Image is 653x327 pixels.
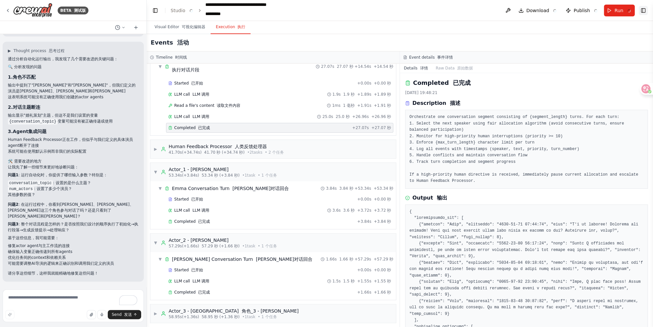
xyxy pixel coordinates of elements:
li: 输出显示"婚礼策划"主题，但这不是我们设置的变量 [8,112,139,118]
button: Visual Editor [149,20,211,34]
code: num_actors [8,186,34,192]
span: + 53.34s [354,186,393,191]
div: BETA [58,7,88,14]
li: 其他参数的值？ [8,192,139,198]
button: ▶Thought process 思考过程 [8,48,65,53]
font: +0.00 秒 [374,81,391,86]
button: Raw Data 原始数据 [432,64,476,73]
h3: 1. [8,74,139,80]
font: 3.6 秒 [343,208,355,213]
div: Actor_2 - [PERSON_NAME] [169,237,277,243]
span: Completed [174,290,210,295]
font: 原始数据 [457,66,473,70]
h2: 🛠️ 需要改进的地方 [8,158,139,164]
span: + 27.07s [352,125,391,130]
span: • 1 task [242,173,277,178]
font: 已开始 [191,268,203,272]
span: Download [526,7,558,14]
span: 27.07s [321,64,353,69]
span: LLM call [174,92,209,97]
span: LLM call [174,208,209,213]
div: Human Feedback Processor [169,143,284,150]
span: + 1.91s [357,103,391,108]
font: +3.84 秒 [374,219,391,224]
font: 测试版 [74,8,86,13]
span: [PERSON_NAME] Conversation Turn [172,256,312,262]
font: +1.66 秒 [374,290,391,295]
span: 3.84s [326,186,353,191]
h2: 🔍 分析发现的问题 [8,64,139,70]
span: + 1.66s [357,290,391,295]
font: +57.29 秒 [374,257,393,261]
li: Human Feedback Processor正在工作，但似乎与我们定义的具体演员agent断开了连接 [8,137,139,148]
font: 执行 [237,25,245,29]
span: + 3.72s [357,208,391,213]
span: ▼ [154,169,158,175]
p: 基于这些信息，我可能需要： [8,235,139,241]
span: Started [174,197,203,202]
li: 可能需要调整AI导演的逻辑来正确识别和调用我们定义的演员 [8,260,139,266]
span: + 26.96s [352,114,391,119]
span: • 1 task [242,243,277,249]
font: 事件详情 [437,55,453,60]
font: 详情 [420,66,428,70]
span: ▶ [154,311,158,316]
li: 变量可能没有被正确传递或使用 [8,118,139,124]
font: 读取文件内容 [217,103,240,108]
span: • 1 task [242,314,277,319]
span: LLM call [174,279,209,284]
font: 已完成 [198,125,210,130]
button: Hide left sidebar [151,6,160,15]
font: +27.07 秒 [371,125,391,130]
font: +1.89 秒 [374,92,391,97]
li: 输出中提到了"[PERSON_NAME]"和"[PERSON_NAME]"，但我们定义的演员是[PERSON_NAME]、[PERSON_NAME]和[PERSON_NAME] [8,82,139,94]
h3: Description [412,99,460,107]
font: +0.00 秒 [374,268,391,272]
span: Execute Conversation Segment [172,57,244,76]
button: Download [516,5,561,16]
pre: Orchestrate one conversation segment consisting of {segment_length} turns. For each turn: 1. Sele... [409,114,644,184]
font: 已完成 [453,79,471,86]
span: 1ms [332,103,355,108]
font: 已开始 [191,197,203,202]
strong: 对话主题断连 [13,105,40,110]
font: 已完成 [198,219,210,224]
span: 41.70s (+34.74s) [169,150,245,155]
font: 53.34 秒 (+3.84 秒) [202,173,240,178]
p: 让我先了解一些细节来更好地诊断问题： [8,164,139,170]
span: Send [112,312,132,317]
span: Run [614,7,632,14]
font: 已完成 [198,290,210,295]
font: 1.5 秒 [343,279,355,283]
button: Click to speak your automation idea [97,310,106,319]
h3: Output [412,194,447,202]
button: Details 详情 [400,64,432,73]
li: 修复actor agent与主工作流的连接 [8,243,139,249]
nav: breadcrumb [171,1,279,20]
span: ▼ [158,186,162,191]
span: 57.29s (+1.66s) [169,243,240,249]
span: 1.5s [332,279,355,284]
span: ▼ [158,257,162,262]
font: 发送 [124,312,132,317]
font: 活动 [177,39,189,46]
span: ▶ [154,146,158,152]
span: • 2 task s [247,150,284,155]
font: +26.96 秒 [371,114,391,119]
button: Upload files [87,310,96,319]
span: 3.6s [332,208,355,213]
span: Emma Conversation Turn [172,185,289,192]
font: • 1 个任务 [258,173,277,178]
strong: 问题1 [8,173,18,177]
span: ▼ [154,240,158,245]
strong: 问题2 [8,202,18,207]
font: • 1 个任务 [258,315,277,319]
font: +3.72 秒 [374,208,391,213]
p: : 运行自动化时，你提供了哪些输入参数？特别是： [8,172,139,178]
div: Actor_3 - [GEOGRAPHIC_DATA] [169,308,299,314]
h3: 2. [8,104,139,110]
span: + 3.84s [357,219,391,224]
h3: 3. [8,128,139,135]
h2: Completed [413,78,471,87]
textarea: To enrich screen reader interactions, please activate Accessibility in Grammarly extension settings [3,289,144,322]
